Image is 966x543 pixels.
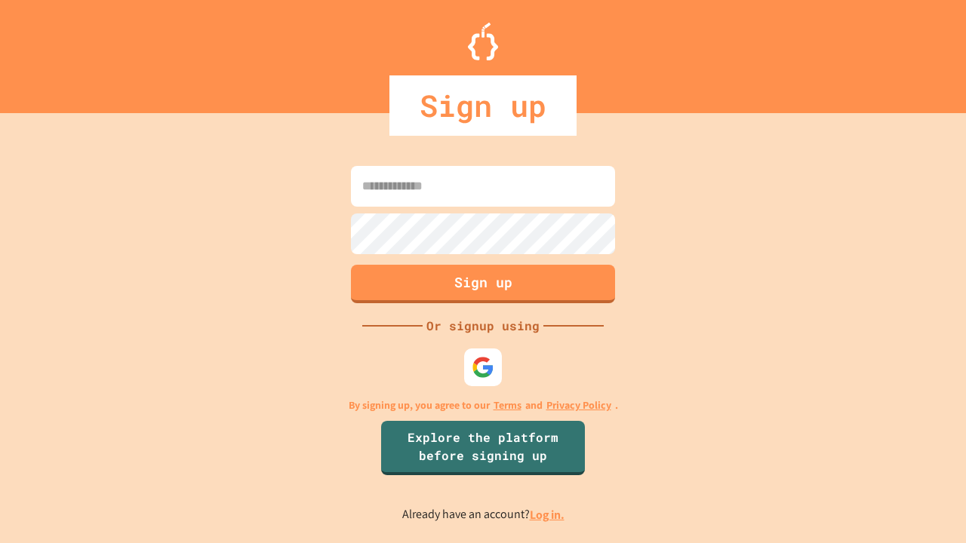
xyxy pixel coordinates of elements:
[351,265,615,303] button: Sign up
[494,397,521,413] a: Terms
[530,507,565,523] a: Log in.
[402,505,565,524] p: Already have an account?
[349,397,618,413] p: By signing up, you agree to our and .
[389,75,577,136] div: Sign up
[381,421,585,475] a: Explore the platform before signing up
[468,23,498,60] img: Logo.svg
[546,397,611,413] a: Privacy Policy
[472,356,494,379] img: google-icon.svg
[423,317,543,335] div: Or signup using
